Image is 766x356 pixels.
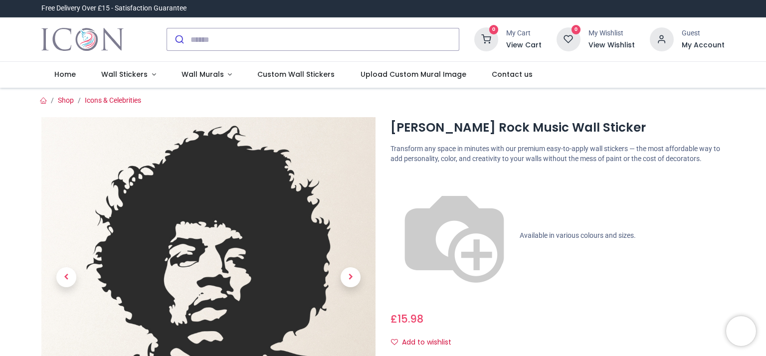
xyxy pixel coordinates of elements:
span: Previous [56,267,76,287]
span: Upload Custom Mural Image [361,69,466,79]
img: color-wheel.png [390,172,518,300]
a: Icons & Celebrities [85,96,141,104]
span: £ [390,312,423,326]
img: Icon Wall Stickers [41,25,124,53]
button: Submit [167,28,191,50]
span: Wall Murals [182,69,224,79]
iframe: Brevo live chat [726,316,756,346]
a: 0 [474,35,498,43]
div: My Cart [506,28,542,38]
span: Next [341,267,361,287]
span: Custom Wall Stickers [257,69,335,79]
div: Free Delivery Over £15 - Satisfaction Guarantee [41,3,187,13]
a: My Account [682,40,725,50]
a: Shop [58,96,74,104]
h1: [PERSON_NAME] Rock Music Wall Sticker [390,119,725,136]
a: View Cart [506,40,542,50]
span: Home [54,69,76,79]
span: 15.98 [397,312,423,326]
sup: 0 [489,25,499,34]
button: Add to wishlistAdd to wishlist [390,334,460,351]
sup: 0 [572,25,581,34]
span: Contact us [492,69,533,79]
iframe: Customer reviews powered by Trustpilot [515,3,725,13]
a: Wall Murals [169,62,245,88]
span: Wall Stickers [101,69,148,79]
div: My Wishlist [588,28,635,38]
p: Transform any space in minutes with our premium easy-to-apply wall stickers — the most affordable... [390,144,725,164]
div: Guest [682,28,725,38]
a: Logo of Icon Wall Stickers [41,25,124,53]
a: View Wishlist [588,40,635,50]
a: 0 [557,35,580,43]
i: Add to wishlist [391,339,398,346]
span: Available in various colours and sizes. [520,231,636,239]
a: Wall Stickers [88,62,169,88]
